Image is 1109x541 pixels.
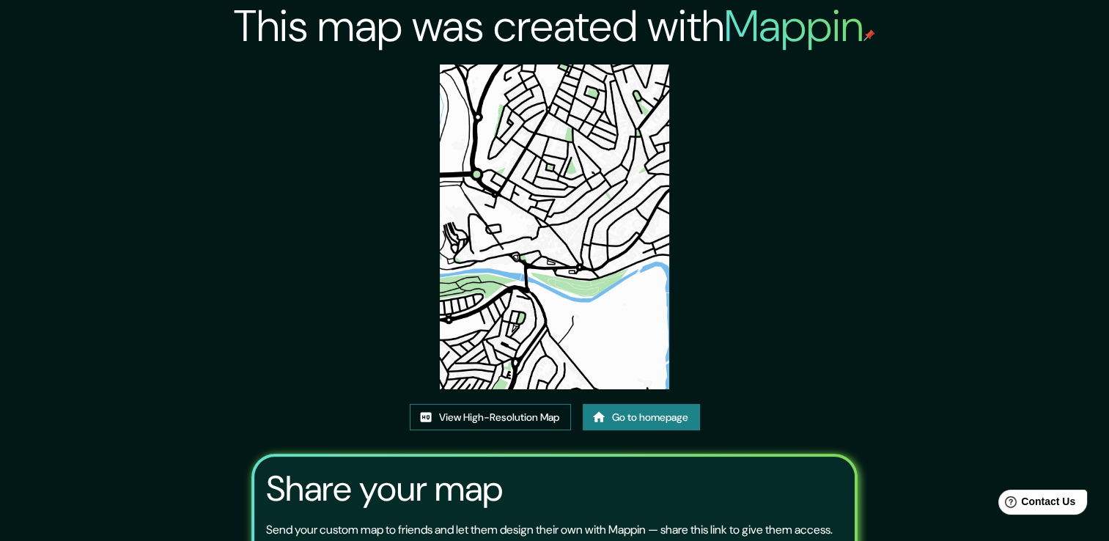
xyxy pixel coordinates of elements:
[266,468,503,509] h3: Share your map
[863,29,875,41] img: mappin-pin
[266,521,833,539] p: Send your custom map to friends and let them design their own with Mappin — share this link to gi...
[440,65,669,389] img: created-map
[979,484,1093,525] iframe: Help widget launcher
[410,404,571,431] a: View High-Resolution Map
[583,404,700,431] a: Go to homepage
